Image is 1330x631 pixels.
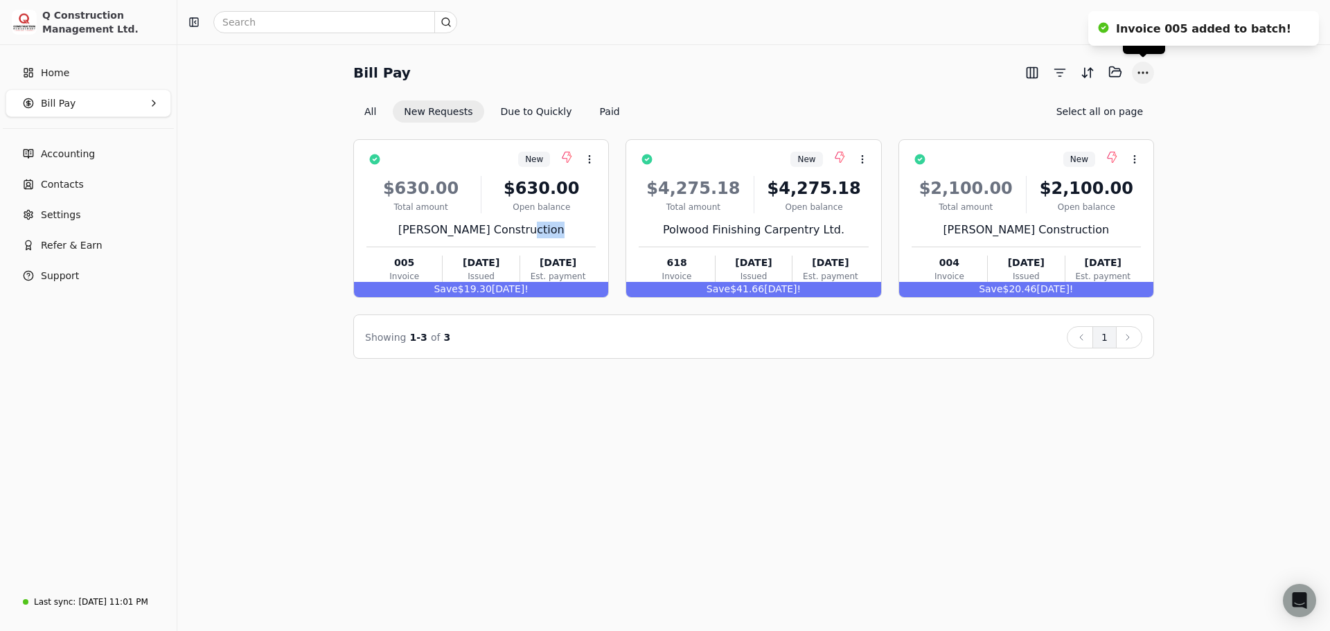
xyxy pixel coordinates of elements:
[912,176,1020,201] div: $2,100.00
[431,332,441,343] span: of
[797,153,815,166] span: New
[988,256,1064,270] div: [DATE]
[912,256,987,270] div: 004
[1065,270,1141,283] div: Est. payment
[366,176,475,201] div: $630.00
[716,270,792,283] div: Issued
[707,283,730,294] span: Save
[639,270,714,283] div: Invoice
[639,201,747,213] div: Total amount
[792,270,868,283] div: Est. payment
[792,256,868,270] div: [DATE]
[366,222,596,238] div: [PERSON_NAME] Construction
[6,89,171,117] button: Bill Pay
[6,589,171,614] a: Last sync:[DATE] 11:01 PM
[353,100,387,123] button: All
[487,201,596,213] div: Open balance
[1037,283,1074,294] span: [DATE]!
[393,100,484,123] button: New Requests
[639,176,747,201] div: $4,275.18
[1104,61,1126,83] button: Batch (0)
[716,256,792,270] div: [DATE]
[626,282,880,297] div: $41.66
[912,201,1020,213] div: Total amount
[353,62,411,84] h2: Bill Pay
[41,177,84,192] span: Contacts
[520,256,596,270] div: [DATE]
[988,270,1064,283] div: Issued
[1116,21,1291,37] div: Invoice 005 added to batch!
[410,332,427,343] span: 1 - 3
[41,96,76,111] span: Bill Pay
[6,59,171,87] a: Home
[6,170,171,198] a: Contacts
[1065,256,1141,270] div: [DATE]
[979,283,1002,294] span: Save
[1132,62,1154,84] button: More
[12,10,37,35] img: 3171ca1f-602b-4dfe-91f0-0ace091e1481.jpeg
[589,100,631,123] button: Paid
[213,11,457,33] input: Search
[42,8,165,36] div: Q Construction Management Ltd.
[492,283,529,294] span: [DATE]!
[366,256,442,270] div: 005
[764,283,801,294] span: [DATE]!
[487,176,596,201] div: $630.00
[1076,62,1099,84] button: Sort
[444,332,451,343] span: 3
[6,140,171,168] a: Accounting
[365,332,406,343] span: Showing
[760,201,869,213] div: Open balance
[1070,153,1088,166] span: New
[78,596,148,608] div: [DATE] 11:01 PM
[366,201,475,213] div: Total amount
[443,256,519,270] div: [DATE]
[41,238,103,253] span: Refer & Earn
[353,100,631,123] div: Invoice filter options
[6,231,171,259] button: Refer & Earn
[1283,584,1316,617] div: Open Intercom Messenger
[520,270,596,283] div: Est. payment
[639,222,868,238] div: Polwood Finishing Carpentry Ltd.
[6,262,171,290] button: Support
[366,270,442,283] div: Invoice
[354,282,608,297] div: $19.30
[1045,100,1154,123] button: Select all on page
[6,201,171,229] a: Settings
[639,256,714,270] div: 618
[912,222,1141,238] div: [PERSON_NAME] Construction
[434,283,457,294] span: Save
[525,153,543,166] span: New
[41,147,95,161] span: Accounting
[41,208,80,222] span: Settings
[490,100,583,123] button: Due to Quickly
[41,66,69,80] span: Home
[443,270,519,283] div: Issued
[1032,176,1141,201] div: $2,100.00
[41,269,79,283] span: Support
[912,270,987,283] div: Invoice
[760,176,869,201] div: $4,275.18
[1032,201,1141,213] div: Open balance
[34,596,76,608] div: Last sync:
[1092,326,1117,348] button: 1
[899,282,1153,297] div: $20.46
